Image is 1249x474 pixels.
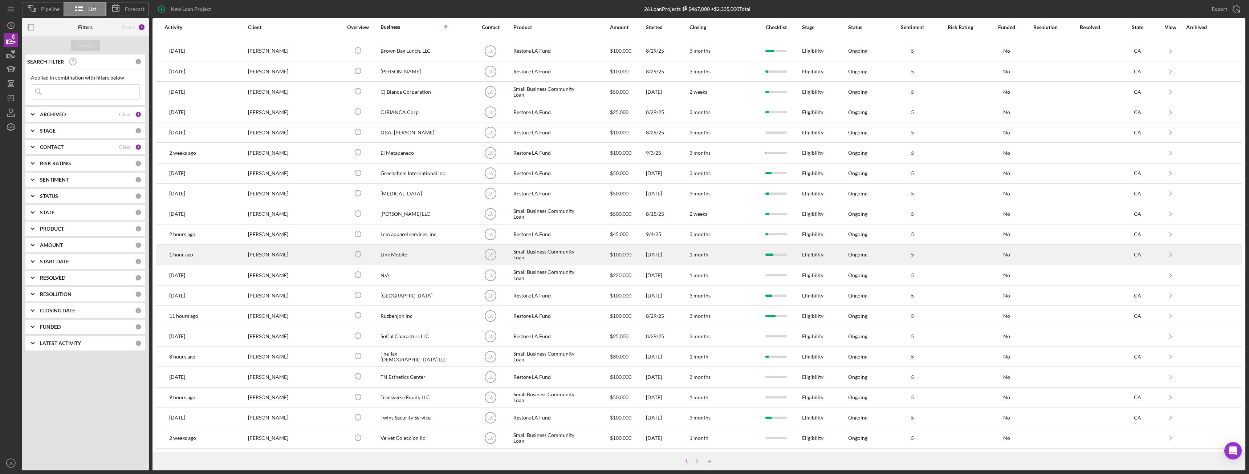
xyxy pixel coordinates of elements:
div: Ongoing [848,109,867,115]
div: 5 [894,272,931,278]
div: Ongoing [848,48,867,54]
time: 2025-09-17 18:21 [169,394,195,400]
text: LW [488,191,494,197]
div: [PERSON_NAME] [381,62,453,81]
div: 5 [894,69,931,74]
div: Eligibility [802,347,837,366]
div: [PERSON_NAME] [248,367,321,386]
b: FUNDED [40,324,61,330]
div: CA [1123,89,1152,95]
time: 2025-09-03 20:34 [169,150,196,156]
div: Stage [802,24,837,30]
div: 5 [894,191,931,197]
div: 2 [138,24,145,31]
time: 3 months [689,190,711,197]
div: 8/29/25 [646,327,679,346]
div: 5 [894,231,931,237]
div: Closing [689,24,744,30]
div: Eligibility [802,367,837,386]
div: Eligibility [802,266,837,285]
text: LW [488,212,494,217]
div: 5 [894,313,931,319]
div: Ongoing [848,374,867,380]
span: Forecast [125,6,145,12]
div: Ruzbehjon inc [381,306,453,325]
time: 2025-09-15 19:25 [169,211,185,217]
time: 2025-09-18 02:29 [169,252,193,258]
text: LW [488,232,494,237]
div: Restore LA Fund [513,225,586,244]
div: Ongoing [848,313,867,319]
text: LW [488,89,494,94]
time: 2 weeks [689,211,707,217]
time: 2025-08-29 23:26 [169,109,185,115]
time: 3 months [689,313,711,319]
span: $45,000 [610,231,628,237]
div: [DATE] [646,408,679,428]
text: LW [488,69,494,74]
div: Eligibility [802,102,837,122]
span: $25,000 [610,333,628,339]
time: 2025-09-08 19:30 [169,69,185,74]
div: CA [1123,394,1152,400]
div: Greenchem International Inc [381,164,453,183]
div: Status [848,24,883,30]
span: $100,000 [610,292,631,299]
span: List [88,6,96,12]
text: LW [488,334,494,339]
div: 0 [135,193,142,199]
button: New Loan Project [152,2,218,16]
div: Ongoing [848,191,867,197]
div: Activity [164,24,228,30]
b: PRODUCT [40,226,64,232]
div: [PERSON_NAME] [248,286,321,305]
div: [PERSON_NAME] [248,184,321,203]
time: 2025-09-16 15:21 [169,191,185,197]
span: $100,000 [610,374,631,380]
div: Transverse Equity LLC [381,388,453,407]
div: Overview [344,24,371,30]
div: 5 [894,150,931,156]
time: 2 weeks [689,89,707,95]
div: 5 [894,333,931,339]
div: CA [1123,130,1152,135]
time: 3 months [689,170,711,176]
div: No [990,69,1023,74]
div: No [990,272,1023,278]
div: [GEOGRAPHIC_DATA] [381,286,453,305]
div: [PERSON_NAME] [248,62,321,81]
div: Ongoing [848,252,867,258]
div: [DATE] [646,347,679,366]
div: 0 [135,242,142,248]
text: LW [488,151,494,156]
text: LW [488,252,494,258]
div: Eligibility [802,245,837,264]
div: [DATE] [646,82,679,101]
div: No [990,130,1023,135]
div: 8/15/25 [646,204,679,224]
div: Eligibility [802,204,837,224]
span: $25,000 [610,109,628,115]
text: LW [488,375,494,380]
div: [PERSON_NAME] [248,306,321,325]
div: Product [513,24,586,30]
div: No [990,170,1023,176]
div: CA [1123,109,1152,115]
div: No [990,313,1023,319]
div: N/A [381,266,453,285]
div: 5 [894,374,931,380]
text: LW [488,171,494,176]
time: 2025-08-29 21:43 [169,333,185,339]
div: Clear [119,144,131,150]
div: The Tax [DEMOGRAPHIC_DATA] LLC [381,347,453,366]
b: Filters [78,24,93,30]
b: AMOUNT [40,242,63,248]
b: RESOLVED [40,275,65,281]
div: DBA: [PERSON_NAME] [381,123,453,142]
text: LW [488,395,494,400]
div: 8/29/25 [646,306,679,325]
div: 5 [894,89,931,95]
div: Restore LA Fund [513,62,586,81]
div: No [990,252,1023,258]
span: $50,000 [610,89,628,95]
